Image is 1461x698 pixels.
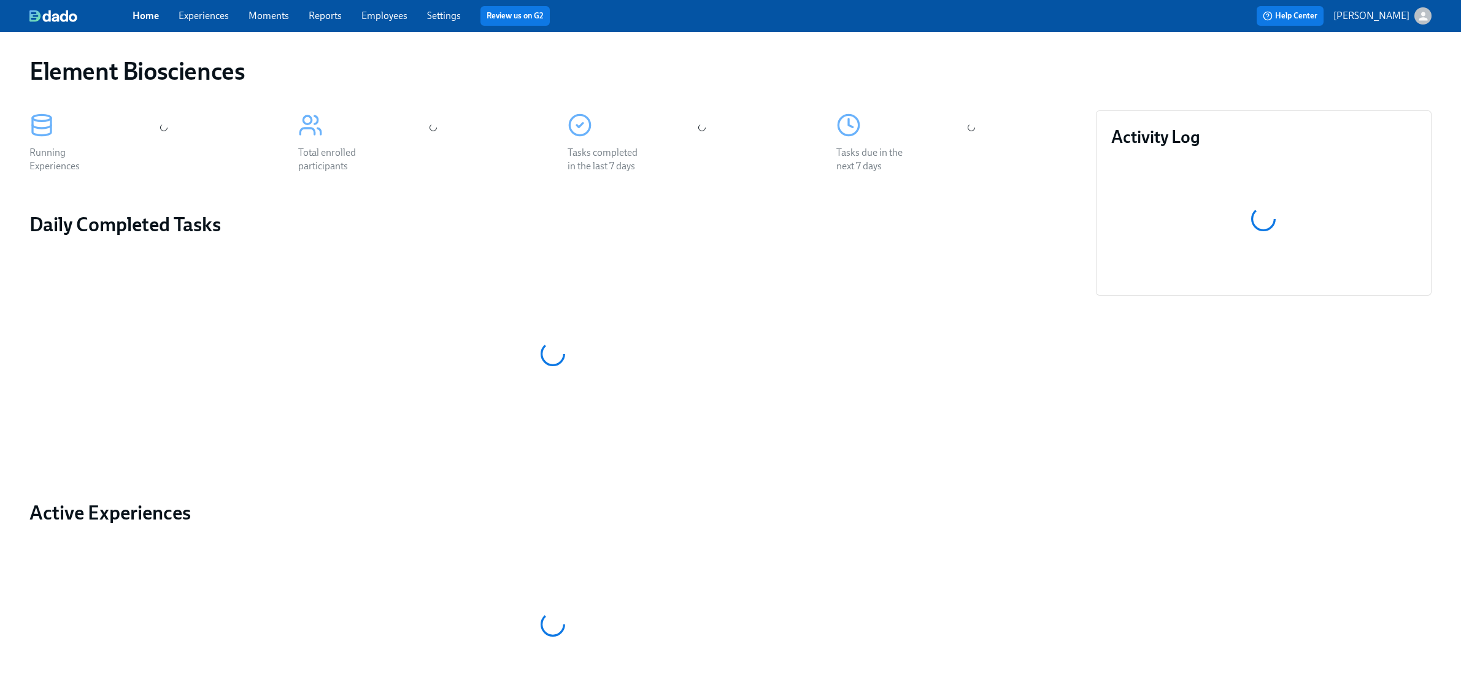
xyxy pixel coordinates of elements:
button: [PERSON_NAME] [1333,7,1432,25]
a: Settings [427,10,461,21]
span: Help Center [1263,10,1317,22]
a: Moments [249,10,289,21]
h1: Element Biosciences [29,56,245,86]
img: dado [29,10,77,22]
h3: Activity Log [1111,126,1416,148]
a: Active Experiences [29,500,1076,525]
button: Help Center [1257,6,1324,26]
h2: Daily Completed Tasks [29,212,1076,237]
a: Experiences [179,10,229,21]
a: Review us on G2 [487,10,544,22]
a: Employees [361,10,407,21]
div: Running Experiences [29,146,108,173]
div: Tasks due in the next 7 days [836,146,915,173]
a: dado [29,10,133,22]
button: Review us on G2 [480,6,550,26]
p: [PERSON_NAME] [1333,9,1409,23]
a: Home [133,10,159,21]
a: Reports [309,10,342,21]
div: Total enrolled participants [298,146,377,173]
div: Tasks completed in the last 7 days [568,146,646,173]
